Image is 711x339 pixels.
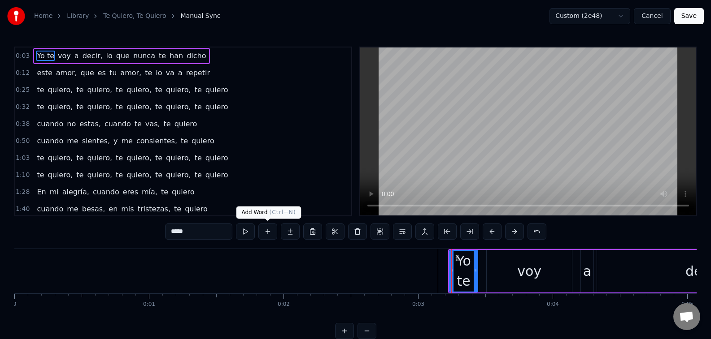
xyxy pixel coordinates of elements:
[132,51,156,61] span: nunca
[165,102,192,112] span: quiero,
[158,51,167,61] span: te
[57,51,72,61] span: voy
[104,119,132,129] span: cuando
[205,102,229,112] span: quiero
[194,85,203,95] span: te
[36,68,53,78] span: este
[115,153,124,163] span: te
[105,51,113,61] span: lo
[16,103,30,112] span: 0:32
[113,136,118,146] span: y
[278,301,290,308] div: 0:02
[185,68,211,78] span: repetir
[86,85,113,95] span: quiero,
[160,187,169,197] span: te
[34,12,52,21] a: Home
[236,206,301,219] div: Add Word
[86,102,113,112] span: quiero,
[126,153,153,163] span: quiero,
[86,170,113,180] span: quiero,
[86,153,113,163] span: quiero,
[7,7,25,25] img: youka
[92,187,120,197] span: cuando
[36,170,45,180] span: te
[36,51,55,61] span: Yo te
[450,251,477,291] div: Yo te
[34,12,221,21] nav: breadcrumb
[180,136,189,146] span: te
[155,68,163,78] span: lo
[75,85,84,95] span: te
[115,170,124,180] span: te
[141,187,158,197] span: mía,
[82,51,104,61] span: decir,
[61,187,90,197] span: alegría,
[81,136,111,146] span: sientes,
[36,153,45,163] span: te
[583,261,591,281] div: a
[269,209,296,215] span: ( Ctrl+N )
[186,51,207,61] span: dicho
[135,136,178,146] span: consientes,
[16,137,30,146] span: 0:50
[36,136,64,146] span: cuando
[109,68,118,78] span: tu
[191,136,215,146] span: quiero
[547,301,559,308] div: 0:04
[108,204,118,214] span: en
[16,171,30,180] span: 1:10
[79,119,102,129] span: estas,
[16,205,30,214] span: 1:40
[49,187,60,197] span: mi
[16,69,30,77] span: 0:12
[174,119,198,129] span: quiero
[165,170,192,180] span: quiero,
[681,301,694,308] div: 0:05
[115,51,131,61] span: que
[169,51,184,61] span: han
[634,8,670,24] button: Cancel
[16,188,30,197] span: 1:28
[144,68,153,78] span: te
[75,170,84,180] span: te
[184,204,209,214] span: quiero
[121,136,134,146] span: me
[194,153,203,163] span: te
[171,187,196,197] span: quiero
[36,187,47,197] span: En
[66,119,77,129] span: no
[194,102,203,112] span: te
[103,12,166,21] a: Te Quiero, Te Quiero
[55,68,78,78] span: amor,
[120,204,135,214] span: mis
[134,119,143,129] span: te
[181,12,221,21] span: Manual Sync
[115,102,124,112] span: te
[67,12,89,21] a: Library
[154,170,163,180] span: te
[205,85,229,95] span: quiero
[154,153,163,163] span: te
[126,102,153,112] span: quiero,
[16,86,30,94] span: 0:25
[115,85,124,95] span: te
[165,68,175,78] span: va
[74,51,80,61] span: a
[177,68,183,78] span: a
[16,51,30,60] span: 0:03
[173,204,182,214] span: te
[165,153,192,163] span: quiero,
[154,85,163,95] span: te
[205,170,229,180] span: quiero
[36,204,64,214] span: cuando
[75,102,84,112] span: te
[143,301,155,308] div: 0:01
[66,136,79,146] span: me
[412,301,424,308] div: 0:03
[165,85,192,95] span: quiero,
[36,102,45,112] span: te
[126,85,153,95] span: quiero,
[163,119,172,129] span: te
[80,68,95,78] span: que
[36,119,64,129] span: cuando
